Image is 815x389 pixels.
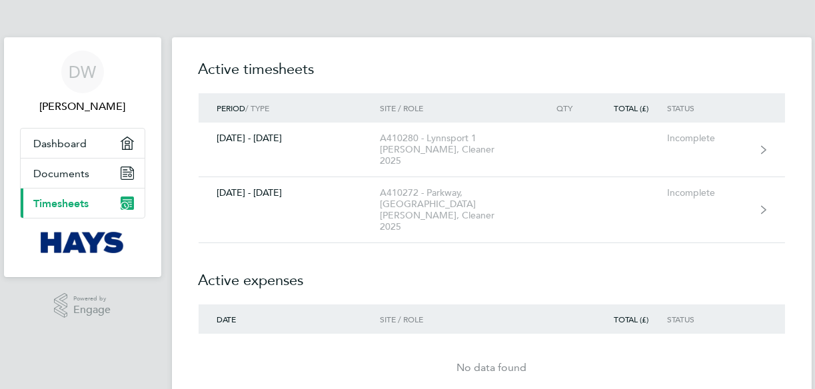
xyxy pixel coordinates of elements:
span: David Wilson [20,99,145,115]
div: A410280 - Lynnsport 1 [PERSON_NAME], Cleaner 2025 [380,133,532,167]
div: Incomplete [667,187,749,198]
a: [DATE] - [DATE]A410280 - Lynnsport 1 [PERSON_NAME], Cleaner 2025Incomplete [199,123,785,177]
div: Total (£) [591,103,667,113]
a: Timesheets [21,189,145,218]
div: Date [199,314,381,324]
span: Period [217,103,246,113]
div: Qty [532,103,591,113]
div: [DATE] - [DATE] [199,187,381,198]
div: No data found [199,360,785,376]
div: Site / Role [380,103,532,113]
h2: Active timesheets [199,59,785,93]
div: Status [667,103,749,113]
a: Powered byEngage [54,293,111,318]
div: Site / Role [380,314,532,324]
span: Powered by [73,293,111,304]
a: DW[PERSON_NAME] [20,51,145,115]
div: Total (£) [591,314,667,324]
div: Incomplete [667,133,749,144]
span: Documents [34,167,90,180]
img: hays-logo-retina.png [41,232,124,253]
span: Dashboard [34,137,87,150]
a: Go to home page [20,232,145,253]
div: Status [667,314,749,324]
span: Engage [73,304,111,316]
a: Documents [21,159,145,188]
div: A410272 - Parkway, [GEOGRAPHIC_DATA][PERSON_NAME], Cleaner 2025 [380,187,532,232]
nav: Main navigation [4,37,161,277]
a: [DATE] - [DATE]A410272 - Parkway, [GEOGRAPHIC_DATA][PERSON_NAME], Cleaner 2025Incomplete [199,177,785,243]
span: DW [69,63,96,81]
span: Timesheets [34,197,89,210]
a: Dashboard [21,129,145,158]
div: / Type [199,103,381,113]
h2: Active expenses [199,243,785,304]
div: [DATE] - [DATE] [199,133,381,144]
